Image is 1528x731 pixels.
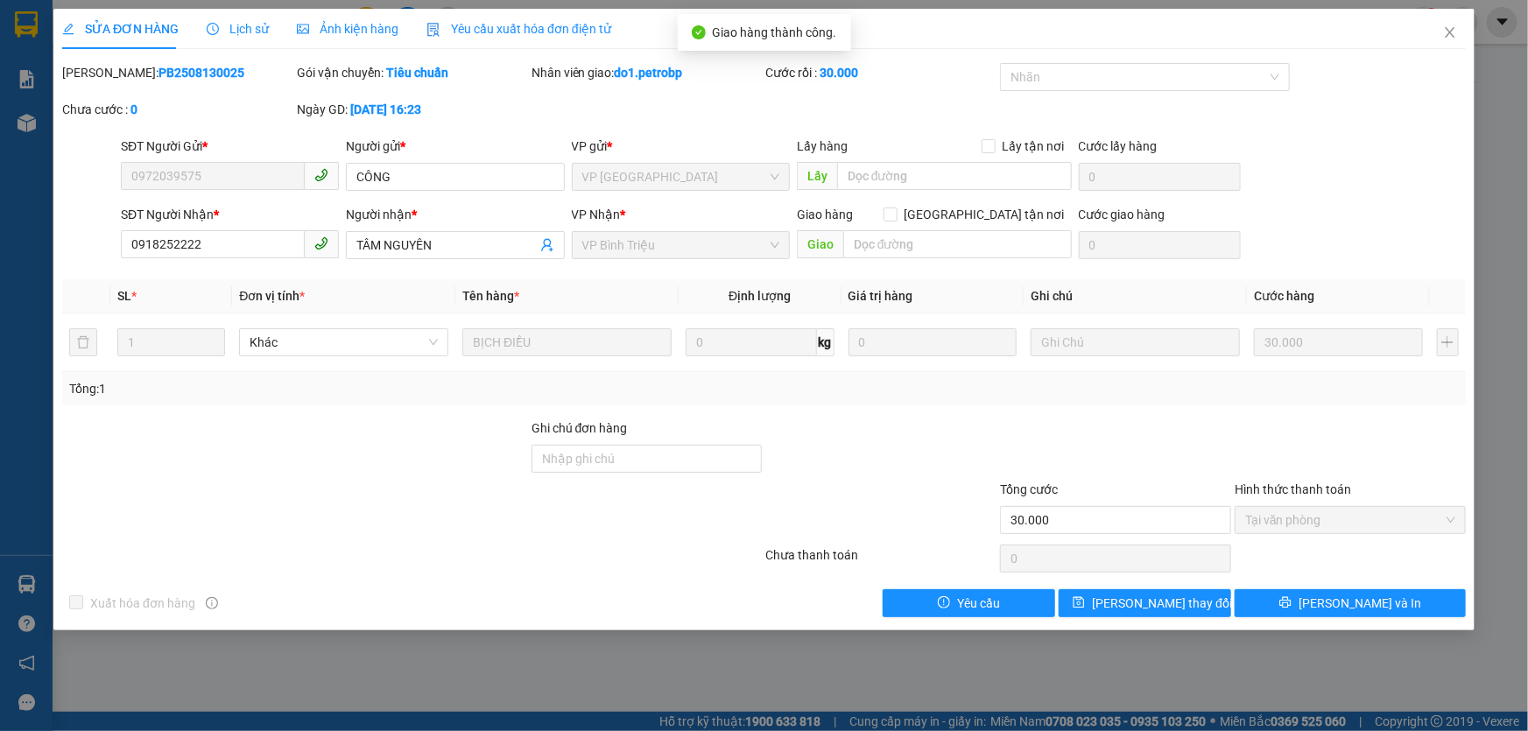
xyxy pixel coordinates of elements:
[1000,482,1058,496] span: Tổng cước
[1073,596,1085,610] span: save
[1254,289,1314,303] span: Cước hàng
[957,594,1000,613] span: Yêu cầu
[848,328,1017,356] input: 0
[572,207,621,221] span: VP Nhận
[386,66,448,80] b: Tiêu chuẩn
[462,289,519,303] span: Tên hàng
[1079,163,1241,191] input: Cước lấy hàng
[843,230,1072,258] input: Dọc đường
[713,25,837,39] span: Giao hàng thành công.
[250,329,438,355] span: Khác
[297,22,398,36] span: Ảnh kiện hàng
[817,328,834,356] span: kg
[346,137,564,156] div: Người gửi
[532,445,763,473] input: Ghi chú đơn hàng
[692,25,706,39] span: check-circle
[121,137,339,156] div: SĐT Người Gửi
[314,236,328,250] span: phone
[1437,328,1459,356] button: plus
[297,23,309,35] span: picture
[62,63,293,82] div: [PERSON_NAME]:
[1279,596,1292,610] span: printer
[297,100,528,119] div: Ngày GD:
[797,207,853,221] span: Giao hàng
[1079,139,1158,153] label: Cước lấy hàng
[346,205,564,224] div: Người nhận
[1443,25,1457,39] span: close
[938,596,950,610] span: exclamation-circle
[1031,328,1240,356] input: Ghi Chú
[764,545,999,576] div: Chưa thanh toán
[729,289,791,303] span: Định lượng
[69,379,590,398] div: Tổng: 1
[1245,507,1455,533] span: Tại văn phòng
[314,168,328,182] span: phone
[62,100,293,119] div: Chưa cước :
[462,328,672,356] input: VD: Bàn, Ghế
[1235,482,1351,496] label: Hình thức thanh toán
[883,589,1055,617] button: exclamation-circleYêu cầu
[1059,589,1231,617] button: save[PERSON_NAME] thay đổi
[121,205,339,224] div: SĐT Người Nhận
[117,289,131,303] span: SL
[898,205,1072,224] span: [GEOGRAPHIC_DATA] tận nơi
[615,66,683,80] b: do1.petrobp
[1092,594,1232,613] span: [PERSON_NAME] thay đổi
[797,139,848,153] span: Lấy hàng
[206,597,218,609] span: info-circle
[69,328,97,356] button: delete
[797,230,843,258] span: Giao
[426,22,611,36] span: Yêu cầu xuất hóa đơn điện tử
[540,238,554,252] span: user-add
[207,22,269,36] span: Lịch sử
[1079,207,1165,221] label: Cước giao hàng
[62,22,179,36] span: SỬA ĐƠN HÀNG
[582,232,779,258] span: VP Bình Triệu
[426,23,440,37] img: icon
[582,164,779,190] span: VP Phước Bình
[1254,328,1423,356] input: 0
[996,137,1072,156] span: Lấy tận nơi
[1079,231,1241,259] input: Cước giao hàng
[207,23,219,35] span: clock-circle
[1299,594,1421,613] span: [PERSON_NAME] và In
[572,137,790,156] div: VP gửi
[765,63,996,82] div: Cước rồi :
[239,289,305,303] span: Đơn vị tính
[1024,279,1247,313] th: Ghi chú
[297,63,528,82] div: Gói vận chuyển:
[83,594,202,613] span: Xuất hóa đơn hàng
[158,66,244,80] b: PB2508130025
[848,289,913,303] span: Giá trị hàng
[820,66,858,80] b: 30.000
[62,23,74,35] span: edit
[797,162,837,190] span: Lấy
[837,162,1072,190] input: Dọc đường
[350,102,421,116] b: [DATE] 16:23
[1235,589,1466,617] button: printer[PERSON_NAME] và In
[532,63,763,82] div: Nhân viên giao:
[130,102,137,116] b: 0
[532,421,628,435] label: Ghi chú đơn hàng
[1426,9,1475,58] button: Close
